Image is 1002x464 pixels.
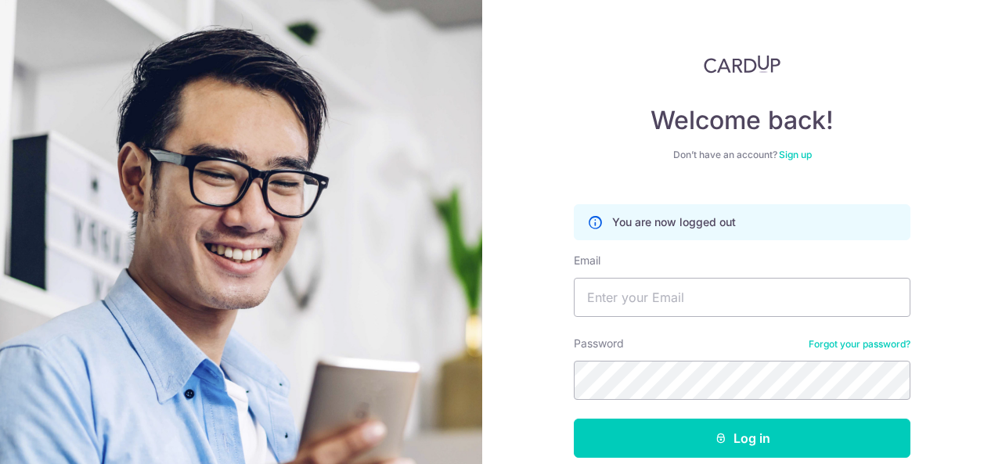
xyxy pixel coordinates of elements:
img: CardUp Logo [704,55,780,74]
label: Email [574,253,600,268]
button: Log in [574,419,910,458]
label: Password [574,336,624,351]
input: Enter your Email [574,278,910,317]
h4: Welcome back! [574,105,910,136]
p: You are now logged out [612,214,736,230]
a: Sign up [779,149,812,160]
div: Don’t have an account? [574,149,910,161]
a: Forgot your password? [809,338,910,351]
